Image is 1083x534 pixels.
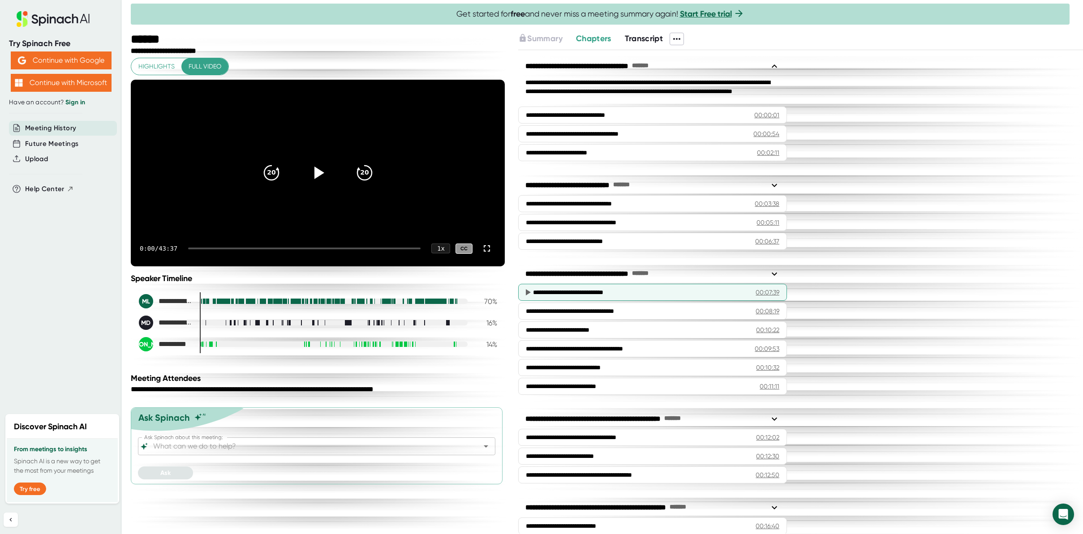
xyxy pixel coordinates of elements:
div: 14 % [475,340,497,349]
div: 00:10:32 [756,363,779,372]
div: 00:12:02 [756,433,779,442]
h2: Discover Spinach AI [14,421,87,433]
button: Help Center [25,184,74,194]
div: Upgrade to access [518,33,576,45]
b: free [511,9,525,19]
a: Start Free trial [680,9,732,19]
div: 00:00:54 [753,129,779,138]
div: Open Intercom Messenger [1053,504,1074,525]
p: Spinach AI is a new way to get the most from your meetings [14,457,111,475]
button: Continue with Microsoft [11,74,112,92]
button: Future Meetings [25,139,78,149]
img: Aehbyd4JwY73AAAAAElFTkSuQmCC [18,56,26,64]
div: Matt Demirjian [139,316,193,330]
div: 00:09:53 [755,344,779,353]
div: 0:00 / 43:37 [140,245,177,252]
div: CC [456,244,473,254]
span: Highlights [138,61,175,72]
button: Highlights [131,58,182,75]
div: Ask Spinach [138,412,190,423]
button: Ask [138,466,193,479]
div: 00:00:01 [754,111,779,120]
div: 16 % [475,319,497,327]
button: Full video [181,58,228,75]
span: Help Center [25,184,64,194]
div: 00:03:38 [755,199,779,208]
div: Have an account? [9,98,113,107]
div: 00:08:19 [756,307,779,316]
a: Sign in [65,98,85,106]
button: Transcript [625,33,663,45]
div: 00:10:22 [756,325,779,334]
div: 70 % [475,297,497,306]
div: MD [139,316,153,330]
button: Chapters [576,33,611,45]
div: Meeting Attendees [131,373,507,383]
span: Get started for and never miss a meeting summary again! [456,9,744,19]
button: Meeting History [25,123,76,133]
button: Continue with Google [11,51,112,69]
span: Transcript [625,34,663,43]
h3: From meetings to insights [14,446,111,453]
div: ML [139,294,153,308]
button: Try free [14,483,46,495]
div: 00:16:40 [756,521,779,530]
div: Josh Ortiz [139,337,193,351]
div: 00:12:50 [756,470,779,479]
div: Michael LeClerc [139,294,193,308]
div: 00:05:11 [756,218,779,227]
span: Chapters [576,34,611,43]
div: 00:12:30 [756,452,779,461]
input: What can we do to help? [151,440,466,453]
span: Summary [527,34,562,43]
div: 00:07:39 [756,288,779,297]
span: Ask [160,469,171,477]
button: Upload [25,154,48,164]
div: 00:11:11 [760,382,779,391]
div: [PERSON_NAME] [139,337,153,351]
div: Try Spinach Free [9,38,113,49]
button: Open [480,440,492,453]
div: 1 x [431,244,450,253]
div: 00:06:37 [755,237,779,246]
div: Speaker Timeline [131,273,505,283]
span: Full video [189,61,221,72]
button: Collapse sidebar [4,513,18,527]
div: 00:02:11 [757,148,779,157]
button: Summary [518,33,562,45]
